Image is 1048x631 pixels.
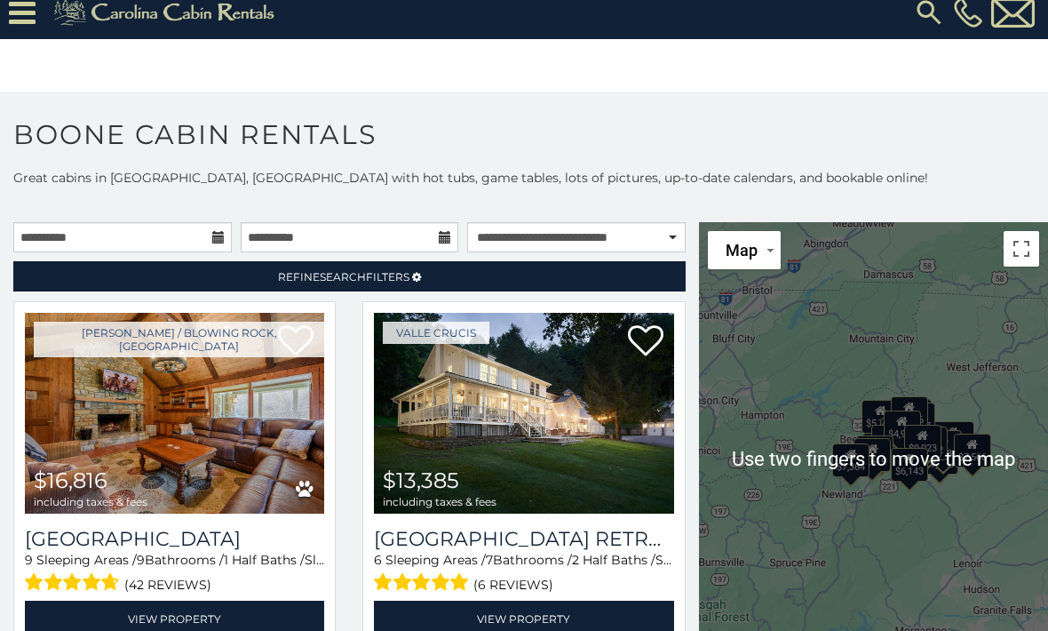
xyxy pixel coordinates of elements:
a: [GEOGRAPHIC_DATA] [25,527,324,551]
button: Toggle fullscreen view [1004,231,1039,267]
span: Refine Filters [278,270,409,284]
div: Sleeping Areas / Bathrooms / Sleeps: [25,551,324,596]
a: Valle Crucis [383,322,489,344]
a: Appalachian Mountain Lodge $16,816 including taxes & fees [25,313,324,514]
div: $4,058 [883,421,920,455]
button: Change map style [708,231,781,269]
a: Valley Farmhouse Retreat $13,385 including taxes & fees [374,313,673,514]
div: $6,143 [891,448,928,482]
span: (6 reviews) [473,573,553,596]
span: including taxes & fees [34,496,147,507]
a: Add to favorites [628,323,663,361]
h3: Valley Farmhouse Retreat [374,527,673,551]
div: $5,755 [862,400,900,434]
span: 2 Half Baths / [572,552,655,568]
span: 9 [137,552,145,568]
div: $9,619 [854,438,892,472]
div: $16,816 [932,421,974,455]
span: including taxes & fees [383,496,496,507]
span: $13,385 [383,467,459,493]
div: Sleeping Areas / Bathrooms / Sleeps: [374,551,673,596]
h3: Appalachian Mountain Lodge [25,527,324,551]
span: (42 reviews) [124,573,211,596]
div: $10,214 [872,425,915,459]
span: 7 [486,552,493,568]
span: $16,816 [34,467,107,493]
div: $6,728 [856,435,893,469]
a: [PERSON_NAME] / Blowing Rock, [GEOGRAPHIC_DATA] [34,322,324,357]
a: [GEOGRAPHIC_DATA] Retreat [374,527,673,551]
div: $9,178 [880,418,917,451]
div: $7,364 [832,443,869,477]
span: Search [320,270,366,284]
img: Valley Farmhouse Retreat [374,313,673,514]
span: 6 [374,552,382,568]
div: $7,566 [954,434,991,467]
div: $6,856 [891,396,928,430]
div: $4,994 [884,411,921,444]
span: 9 [25,552,33,568]
span: Map [726,241,758,260]
img: Appalachian Mountain Lodge [25,313,324,514]
a: RefineSearchFilters [13,261,686,292]
div: $9,023 [904,425,941,459]
span: 1 Half Baths / [224,552,305,568]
